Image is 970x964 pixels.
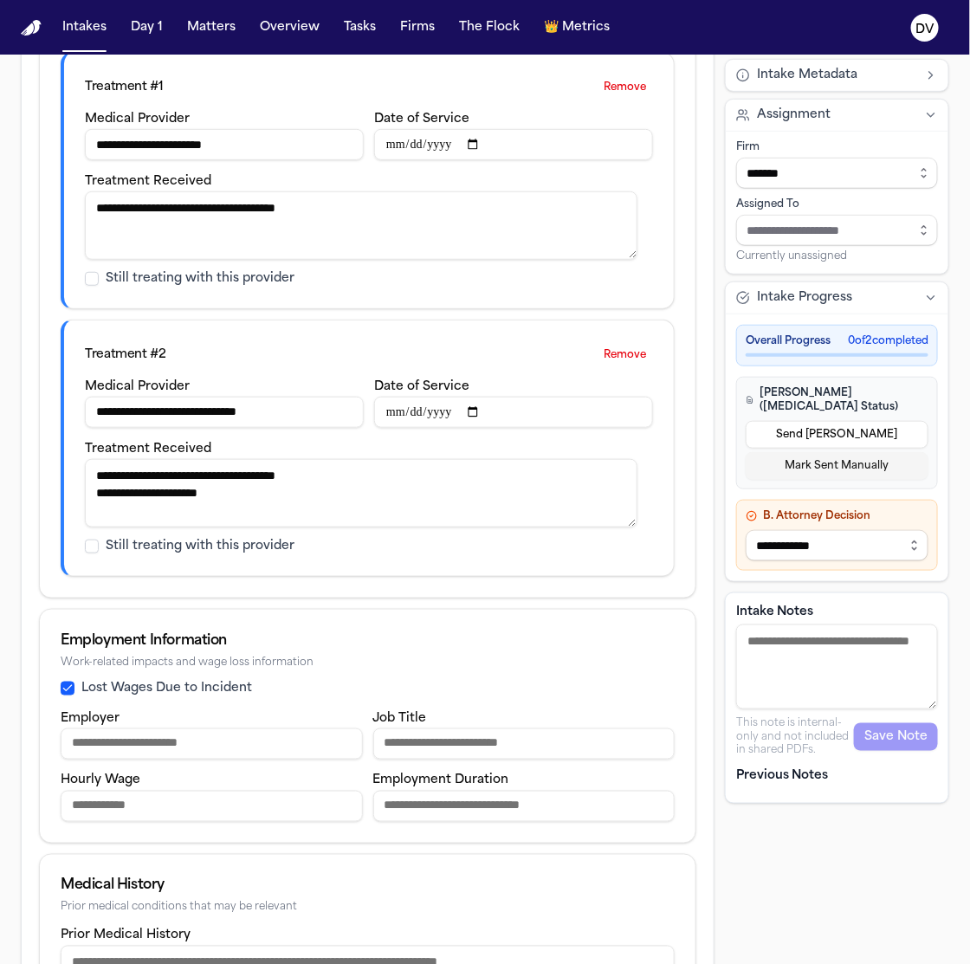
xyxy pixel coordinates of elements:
[757,67,857,84] span: Intake Metadata
[374,397,653,428] input: Date of service
[726,60,948,91] button: Intake Metadata
[746,452,928,480] button: Mark Sent Manually
[81,680,252,697] label: Lost Wages Due to Incident
[85,175,211,188] label: Treatment Received
[21,20,42,36] img: Finch Logo
[61,791,363,822] input: Hourly wage
[746,334,831,348] span: Overall Progress
[726,100,948,131] button: Assignment
[736,158,938,189] input: Select firm
[746,421,928,449] button: Send [PERSON_NAME]
[736,768,938,786] p: Previous Notes
[85,129,364,160] input: Medical provider
[85,79,164,96] div: Treatment # 1
[85,459,637,527] textarea: Treatment received
[374,113,469,126] label: Date of Service
[373,712,427,725] label: Job Title
[85,191,637,260] textarea: Treatment received
[21,20,42,36] a: Home
[757,107,831,124] span: Assignment
[106,538,294,555] label: Still treating with this provider
[61,657,675,670] div: Work-related impacts and wage loss information
[374,129,653,160] input: Date of service
[452,12,527,43] button: The Flock
[337,12,383,43] button: Tasks
[106,270,294,288] label: Still treating with this provider
[736,140,938,154] div: Firm
[180,12,242,43] button: Matters
[393,12,442,43] button: Firms
[61,631,675,651] div: Employment Information
[85,113,190,126] label: Medical Provider
[374,380,469,393] label: Date of Service
[736,604,938,621] label: Intake Notes
[597,74,653,101] button: Remove
[61,712,120,725] label: Employer
[61,728,363,760] input: Employer
[848,334,928,348] span: 0 of 2 completed
[253,12,327,43] button: Overview
[373,791,676,822] input: Employment duration
[373,728,676,760] input: Job title
[746,509,928,523] h4: B. Attorney Decision
[597,341,653,369] button: Remove
[736,249,847,263] span: Currently unassigned
[85,443,211,456] label: Treatment Received
[85,380,190,393] label: Medical Provider
[736,215,938,246] input: Assign to staff member
[736,197,938,211] div: Assigned To
[61,929,191,942] label: Prior Medical History
[757,289,852,307] span: Intake Progress
[537,12,617,43] button: crownMetrics
[61,902,675,915] div: Prior medical conditions that may be relevant
[61,774,140,787] label: Hourly Wage
[736,716,854,758] p: This note is internal-only and not included in shared PDFs.
[55,12,113,43] button: Intakes
[61,876,675,896] div: Medical History
[726,282,948,314] button: Intake Progress
[85,397,364,428] input: Medical provider
[124,12,170,43] button: Day 1
[85,346,166,364] div: Treatment # 2
[373,774,509,787] label: Employment Duration
[746,386,928,414] h4: [PERSON_NAME] ([MEDICAL_DATA] Status)
[736,624,938,709] textarea: Intake notes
